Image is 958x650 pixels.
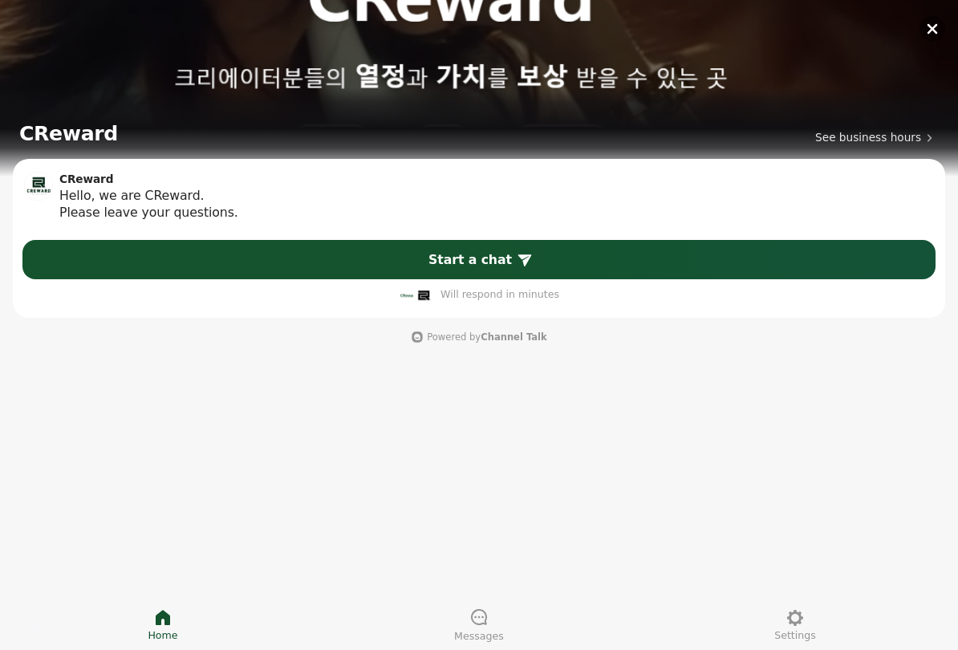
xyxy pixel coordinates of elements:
[148,629,177,643] span: Home
[774,629,816,643] span: Settings
[19,120,118,148] h1: CReward
[637,605,953,645] a: Settings
[415,286,434,305] img: tmp-654571557
[427,331,547,343] span: Powered by
[815,130,921,145] span: See business hours
[59,204,907,221] div: Please leave your questions.
[22,240,936,279] a: Start a chat
[5,605,321,645] a: Home
[59,172,939,187] div: CReward
[19,165,939,230] a: CRewardHello, we are CReward.Please leave your questions.
[809,128,939,148] button: See business hours
[440,288,559,302] span: Will respond in minutes
[399,286,418,305] img: tmp-1049645209
[411,331,547,344] a: Powered byChannel Talk
[59,187,907,204] div: Hello, we are CReward.
[481,331,547,343] b: Channel Talk
[321,605,637,645] a: Messages
[428,251,512,268] span: Start a chat
[454,630,504,644] span: Messages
